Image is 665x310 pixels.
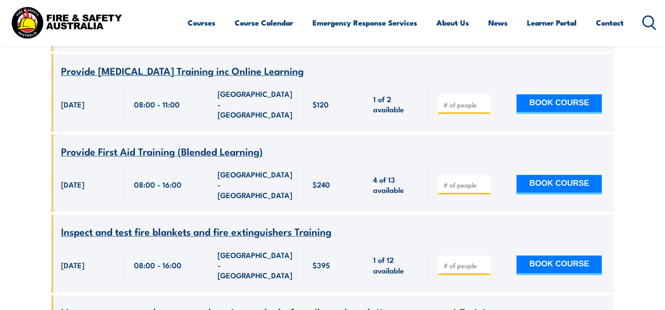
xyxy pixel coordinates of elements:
input: # of people [443,181,487,189]
a: About Us [436,11,469,34]
span: $395 [313,260,330,270]
span: $120 [313,99,329,109]
span: Inspect and test fire blankets and fire extinguishers Training [61,224,331,239]
span: 08:00 - 11:00 [134,99,180,109]
a: Inspect and test fire blankets and fire extinguishers Training [61,226,331,237]
a: Provide First Aid Training (Blended Learning) [61,146,263,157]
a: Learner Portal [527,11,577,34]
a: Contact [596,11,624,34]
span: [GEOGRAPHIC_DATA] - [GEOGRAPHIC_DATA] [218,169,293,200]
span: [GEOGRAPHIC_DATA] - [GEOGRAPHIC_DATA] [218,250,293,280]
span: 1 of 12 available [373,255,419,275]
span: 08:00 - 16:00 [134,260,182,270]
span: [DATE] [61,260,84,270]
button: BOOK COURSE [516,255,602,275]
span: 08:00 - 16:00 [134,179,182,189]
span: Provide [MEDICAL_DATA] Training inc Online Learning [61,63,304,78]
span: 4 of 13 available [373,174,419,195]
a: News [488,11,508,34]
span: Provide First Aid Training (Blended Learning) [61,144,263,159]
a: Courses [188,11,215,34]
span: [DATE] [61,179,84,189]
button: BOOK COURSE [516,94,602,114]
input: # of people [443,261,487,270]
span: [GEOGRAPHIC_DATA] - [GEOGRAPHIC_DATA] [218,89,293,119]
span: $240 [313,179,330,189]
button: BOOK COURSE [516,175,602,194]
a: Course Calendar [235,11,293,34]
span: 1 of 2 available [373,94,419,114]
a: Provide [MEDICAL_DATA] Training inc Online Learning [61,66,304,77]
input: # of people [443,100,487,109]
a: Emergency Response Services [313,11,417,34]
span: [DATE] [61,99,84,109]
